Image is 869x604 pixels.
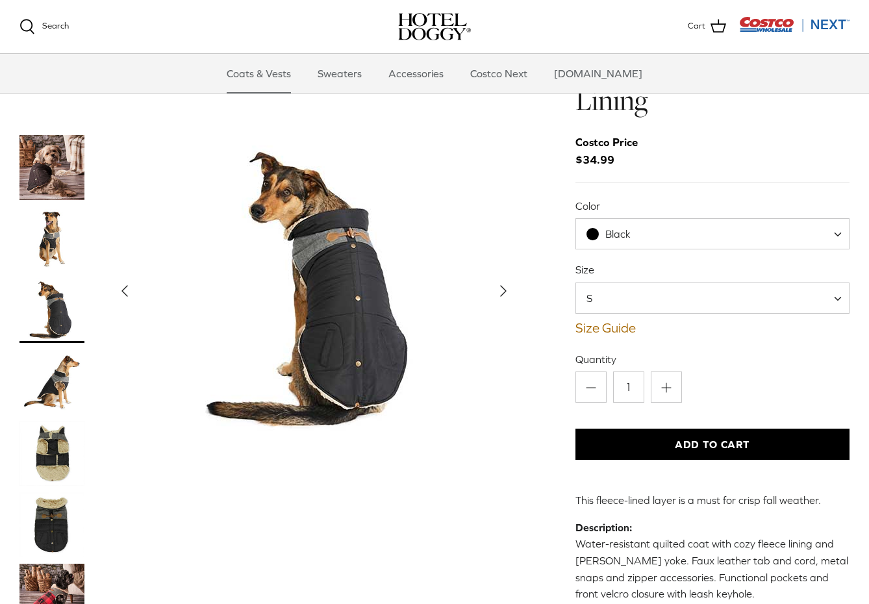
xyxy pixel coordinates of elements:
[215,54,303,93] a: Coats & Vests
[575,134,651,169] span: $34.99
[306,54,373,93] a: Sweaters
[42,21,69,31] span: Search
[613,371,644,403] input: Quantity
[19,349,84,414] a: Thumbnail Link
[19,278,84,343] a: Thumbnail Link
[575,199,850,213] label: Color
[19,421,84,486] a: Thumbnail Link
[575,429,850,460] button: Add to Cart
[19,135,84,200] a: Thumbnail Link
[576,227,657,241] span: Black
[19,207,84,271] a: Thumbnail Link
[575,522,632,533] strong: Description:
[19,492,84,557] a: Thumbnail Link
[19,19,69,34] a: Search
[688,18,726,35] a: Cart
[110,277,139,305] button: Previous
[110,135,518,447] a: Show Gallery
[377,54,455,93] a: Accessories
[398,13,471,40] a: hoteldoggy.com hoteldoggycom
[542,54,654,93] a: [DOMAIN_NAME]
[575,320,850,336] a: Size Guide
[739,25,850,34] a: Visit Costco Next
[489,277,518,305] button: Next
[739,16,850,32] img: Costco Next
[459,54,539,93] a: Costco Next
[575,283,850,314] span: S
[575,8,850,118] h1: [PERSON_NAME] Nylon Vest with Fleece Lining
[575,492,850,509] p: This fleece-lined layer is a must for crisp fall weather.
[398,13,471,40] img: hoteldoggycom
[688,19,705,33] span: Cart
[576,291,618,305] span: S
[575,520,850,603] p: Water-resistant quilted coat with cozy fleece lining and [PERSON_NAME] yoke. Faux leather tab and...
[575,352,850,366] label: Quantity
[605,228,631,240] span: Black
[575,262,850,277] label: Size
[575,134,638,151] div: Costco Price
[575,218,850,249] span: Black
